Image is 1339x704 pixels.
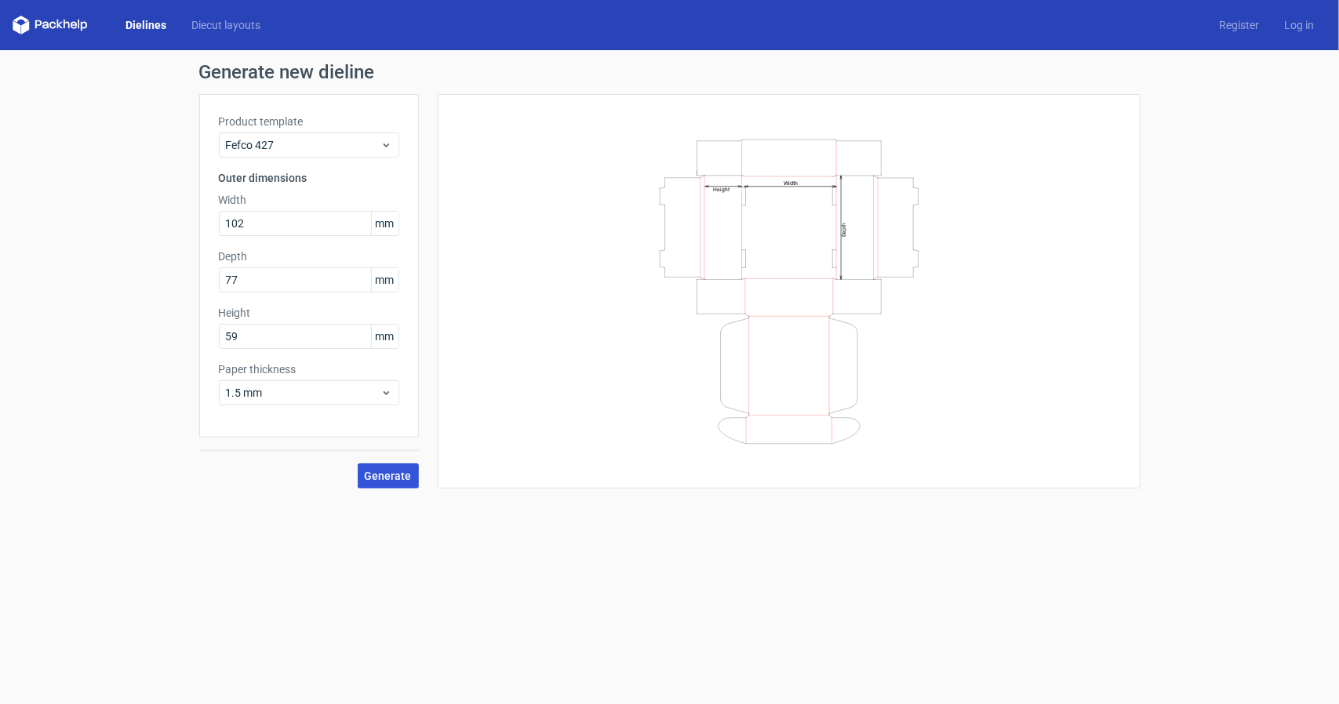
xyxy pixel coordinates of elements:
label: Paper thickness [219,361,399,377]
label: Width [219,192,399,208]
span: mm [371,212,398,235]
span: Fefco 427 [226,137,380,153]
text: Width [784,179,799,186]
a: Log in [1272,17,1326,33]
span: Generate [365,470,412,481]
a: Diecut layouts [179,17,273,33]
span: 1.5 mm [226,385,380,401]
text: Height [713,186,730,192]
a: Dielines [113,17,179,33]
label: Depth [219,249,399,264]
text: Depth [841,222,847,236]
span: mm [371,268,398,292]
label: Height [219,305,399,321]
label: Product template [219,114,399,129]
button: Generate [358,463,419,488]
a: Register [1206,17,1272,33]
span: mm [371,325,398,348]
h3: Outer dimensions [219,170,399,186]
h1: Generate new dieline [199,63,1141,82]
